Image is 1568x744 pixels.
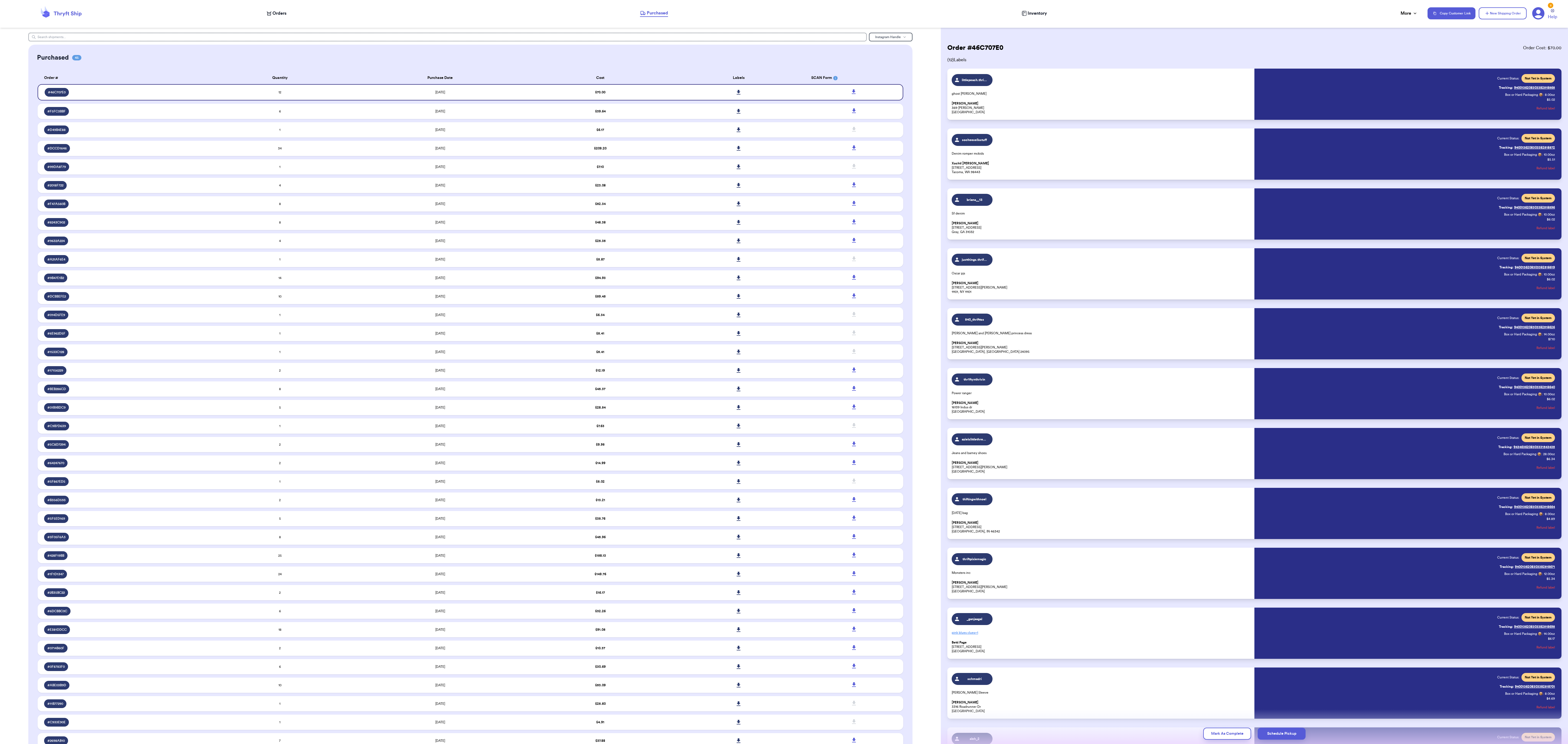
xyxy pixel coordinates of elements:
span: # C9B7D639 [47,424,66,428]
span: # 17156229 [47,368,63,373]
span: Tracking: [1500,684,1514,689]
span: # 01B9BDC9 [47,405,66,410]
span: [DATE] [435,480,445,483]
span: Box or Hard Packaging 📦 [1504,273,1542,276]
span: [DATE] [435,647,445,650]
button: Schedule Pickup [1258,728,1306,740]
span: 2 [279,461,281,465]
span: $ 39.64 [595,110,606,113]
span: Tracking: [1499,385,1513,389]
span: # DCBBEFE2 [47,294,66,299]
span: [DATE] [435,406,445,409]
p: Denim romper mckids [952,151,1251,156]
span: [DATE] [435,443,445,446]
span: [DATE] [435,110,445,113]
a: Tracking:9400136208303382518664 [1499,503,1555,511]
span: Purchased [647,10,668,16]
span: 8 [279,202,281,206]
a: Tracking:9400136208303382518572 [1499,143,1555,152]
span: $ 94.93 [595,276,606,280]
th: Labels [670,72,808,84]
span: Help [1548,14,1557,20]
span: $ 59.45 [595,295,606,298]
span: 8.00 oz [1545,512,1555,516]
span: 10.00 oz [1544,212,1555,217]
span: 2 [279,591,281,594]
a: Help [1548,9,1557,20]
p: $ 7.10 [1548,337,1555,341]
button: Refund label [1536,162,1555,174]
span: 1 [279,350,280,354]
span: Inventory [1028,10,1047,17]
span: Tracking: [1499,145,1513,150]
span: # 46C707E0 [48,90,66,94]
span: $ 45.37 [595,387,605,391]
button: Refund label [1536,522,1555,534]
span: littlepeach.thrifts [962,78,988,82]
span: [DATE] [435,684,445,687]
span: # 014D5FE9 [47,313,65,317]
a: Tracking:9400136208303382518626 [1499,323,1555,332]
span: Current Status: [1497,256,1519,260]
p: 16139 Indus dr [GEOGRAPHIC_DATA] [952,401,1251,414]
button: Refund label [1536,402,1555,414]
span: Xochtl [PERSON_NAME] [952,161,989,166]
span: [DATE] [435,332,445,335]
button: Refund label [1536,102,1555,114]
p: $ 6.02 [1547,217,1555,222]
span: Tracking: [1498,445,1512,449]
span: Tracking: [1499,205,1513,210]
p: pink blues clues [952,628,1251,637]
span: $ 158.13 [595,554,606,557]
span: 10.00 oz [1544,152,1555,157]
span: + 1 [975,631,978,634]
span: $ 10.37 [595,647,605,650]
span: [PERSON_NAME] [952,341,978,345]
span: $ 5.41 [596,350,604,354]
span: : [1541,452,1542,456]
span: [DATE] [435,387,445,391]
span: 6 [279,110,281,113]
span: $ 52.34 [595,202,606,206]
span: 18 [278,628,281,631]
span: 10 [278,295,281,298]
span: [PERSON_NAME] [952,401,978,405]
span: 1 [279,165,280,169]
span: Current Status: [1497,316,1519,320]
span: # 0714B60F [47,646,64,650]
span: : [1542,392,1543,396]
span: # F47A560B [47,202,65,206]
span: $ 7.63 [596,424,604,428]
span: Not Yet in System [1525,136,1552,140]
span: Tracking: [1499,325,1513,329]
span: Box or Hard Packaging 📦 [1504,333,1542,336]
div: SCAN Form [811,75,897,81]
span: 10.00 oz [1544,392,1555,396]
a: Tracking:9400136208303382518640 [1499,383,1555,391]
span: $ 30.69 [595,665,606,668]
span: 10.00 oz [1544,272,1555,277]
span: 2 [279,647,281,650]
span: $ 16.17 [596,591,605,594]
span: 5 [279,406,281,409]
span: Not Yet in System [1525,196,1552,200]
span: Not Yet in System [1525,555,1552,560]
span: 8 [279,221,281,224]
th: Purchase Date [349,72,531,84]
span: Orders [272,10,286,17]
h2: Purchased [37,53,69,62]
span: Current Status: [1497,495,1519,500]
th: Quantity [211,72,349,84]
span: thriftpixiemagic [962,557,988,561]
span: [DATE] [435,258,445,261]
p: [STREET_ADDRESS][PERSON_NAME] 11101, NY 11101 [952,281,1251,294]
span: 1 [279,258,280,261]
span: 6 [279,610,281,613]
span: [DATE] [435,202,445,206]
span: $ 32.26 [595,610,606,613]
span: Not Yet in System [1525,316,1552,320]
span: $ 45.96 [595,535,606,539]
input: Search shipments... [28,33,867,41]
span: 14 [278,276,281,280]
button: Refund label [1536,581,1555,593]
